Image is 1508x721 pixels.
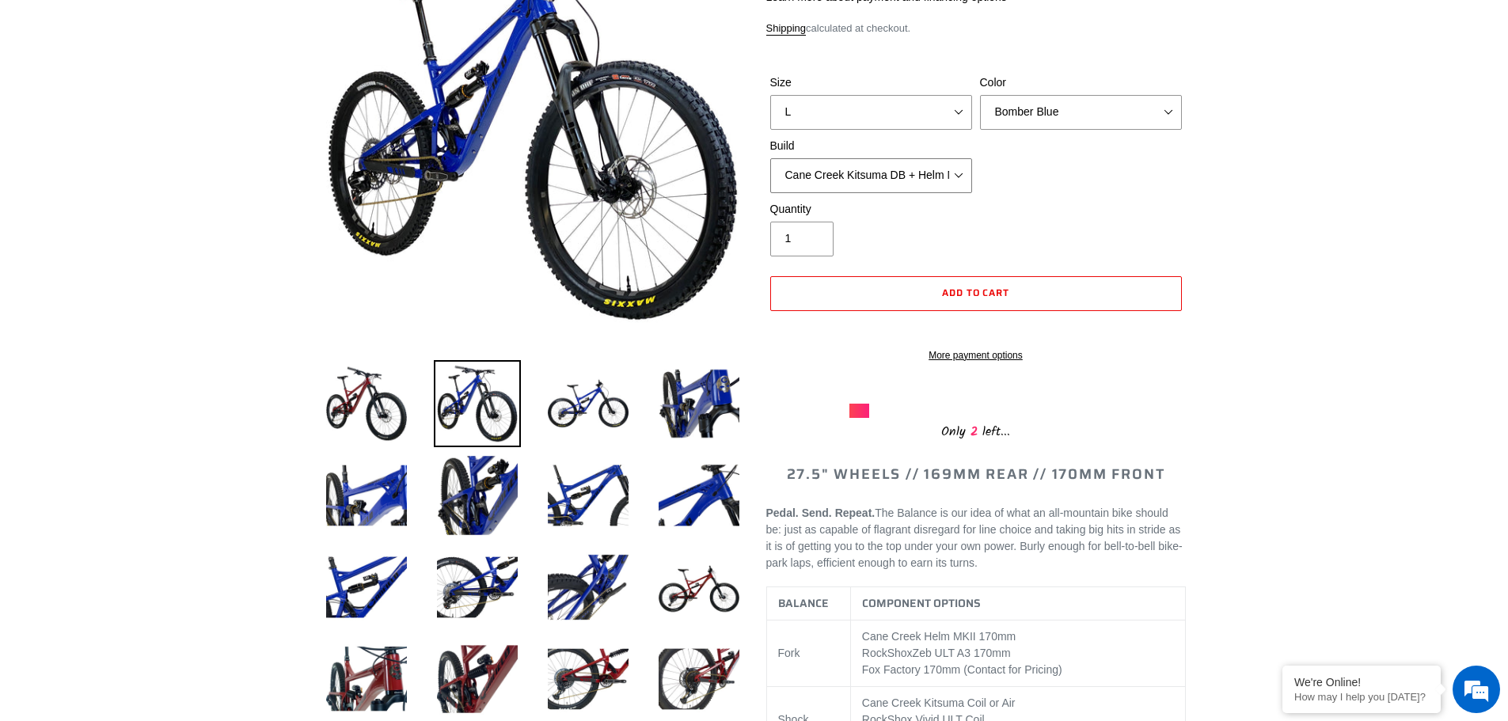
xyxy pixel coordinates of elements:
[862,630,1016,643] span: Cane Creek Helm MKII 170mm
[766,620,850,687] td: Fork
[770,201,972,218] label: Quantity
[766,466,1186,484] h2: 27.5" WHEELS // 169MM REAR // 170MM FRONT
[770,74,972,91] label: Size
[850,620,1185,687] td: RockShox mm Fox Factory 170mm (Contact for Pricing)
[1294,691,1429,703] p: How may I help you today?
[980,74,1182,91] label: Color
[1294,676,1429,689] div: We're Online!
[434,452,521,539] img: Load image into Gallery viewer, BALANCE - Complete Bike
[92,199,218,359] span: We're online!
[323,360,410,447] img: Load image into Gallery viewer, BALANCE - Complete Bike
[766,507,876,519] b: Pedal. Send. Repeat.
[655,544,743,631] img: Load image into Gallery viewer, BALANCE - Complete Bike
[17,87,41,111] div: Navigation go back
[434,360,521,447] img: Load image into Gallery viewer, BALANCE - Complete Bike
[655,360,743,447] img: Load image into Gallery viewer, BALANCE - Complete Bike
[8,432,302,488] textarea: Type your message and hit 'Enter'
[942,285,1010,300] span: Add to cart
[850,587,1185,620] th: COMPONENT OPTIONS
[545,360,632,447] img: Load image into Gallery viewer, BALANCE - Complete Bike
[913,647,993,659] span: Zeb ULT A3 170
[766,21,1186,36] div: calculated at checkout.
[106,89,290,109] div: Chat with us now
[770,276,1182,311] button: Add to cart
[655,452,743,539] img: Load image into Gallery viewer, BALANCE - Complete Bike
[770,348,1182,362] a: More payment options
[766,22,807,36] a: Shipping
[766,587,850,620] th: BALANCE
[966,422,982,442] span: 2
[51,79,90,119] img: d_696896380_company_1647369064580_696896380
[766,505,1186,571] p: The Balance is our idea of what an all-mountain bike should be: just as capable of flagrant disre...
[323,544,410,631] img: Load image into Gallery viewer, BALANCE - Complete Bike
[770,138,972,154] label: Build
[260,8,298,46] div: Minimize live chat window
[849,418,1103,442] div: Only left...
[323,452,410,539] img: Load image into Gallery viewer, BALANCE - Complete Bike
[545,544,632,631] img: Load image into Gallery viewer, BALANCE - Complete Bike
[434,544,521,631] img: Load image into Gallery viewer, BALANCE - Complete Bike
[545,452,632,539] img: Load image into Gallery viewer, BALANCE - Complete Bike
